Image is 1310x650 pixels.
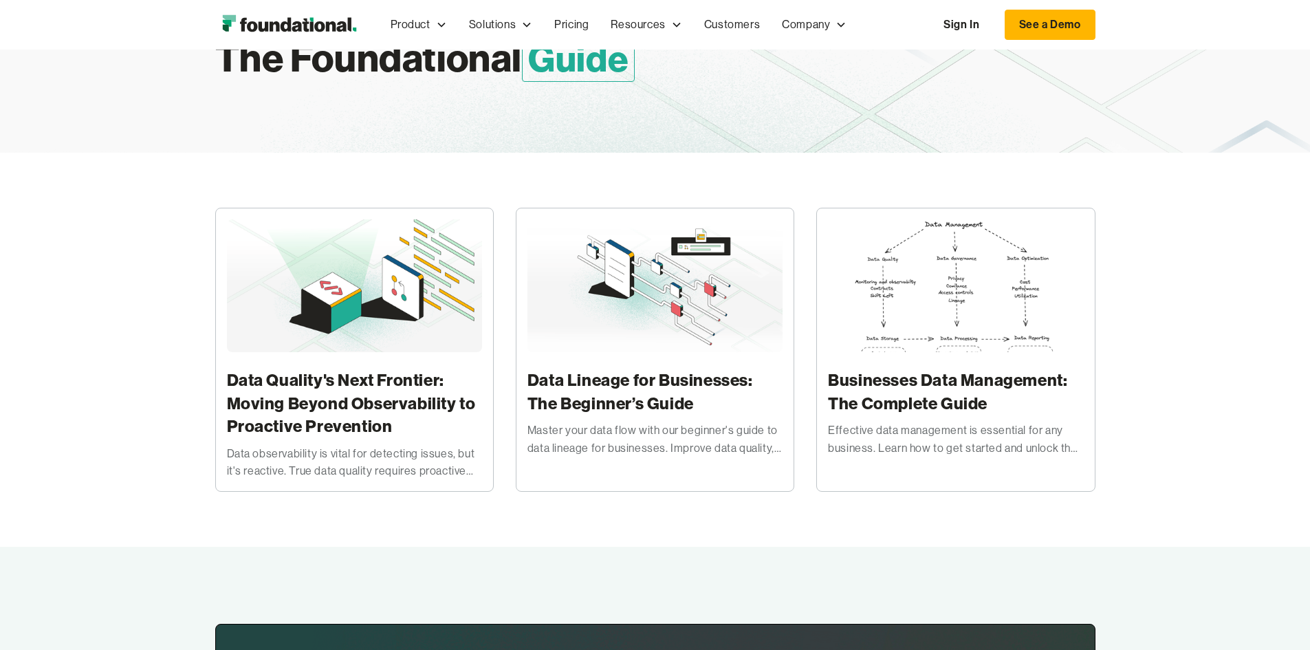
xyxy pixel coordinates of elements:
div: Solutions [469,16,516,34]
h3: Data Quality's Next Frontier: Moving Beyond Observability to Proactive Prevention [227,369,482,438]
div: Resources [600,2,692,47]
a: Customers [693,2,771,47]
div: Solutions [458,2,543,47]
div: Company [771,2,858,47]
h3: Businesses Data Management: The Complete Guide [828,369,1083,415]
h1: The Foundational [215,29,792,87]
div: Product [391,16,430,34]
div: Company [782,16,830,34]
iframe: Chat Widget [1062,490,1310,650]
a: home [215,11,363,39]
a: Businesses Data Management: The Complete GuideEffective data management is essential for any busi... [816,208,1095,492]
div: Product [380,2,458,47]
span: Guide [522,34,635,82]
a: Data Quality's Next Frontier: Moving Beyond Observability to Proactive PreventionData observabili... [215,208,494,492]
div: Data observability is vital for detecting issues, but it's reactive. True data quality requires p... [227,445,482,480]
h3: Data Lineage for Businesses: The Beginner’s Guide [527,369,783,415]
div: Effective data management is essential for any business. Learn how to get started and unlock the ... [828,422,1083,457]
a: See a Demo [1005,10,1095,40]
a: Sign In [930,10,993,39]
a: Pricing [543,2,600,47]
div: Master your data flow with our beginner's guide to data lineage for businesses. Improve data qual... [527,422,783,457]
a: Data Lineage for Businesses: The Beginner’s GuideMaster your data flow with our beginner's guide ... [516,208,794,492]
div: Resources [611,16,665,34]
img: Foundational Logo [215,11,363,39]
